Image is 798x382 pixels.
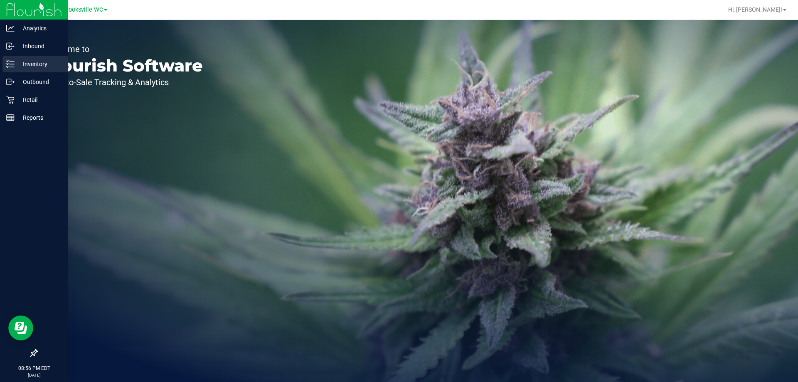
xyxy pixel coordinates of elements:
[6,96,15,104] inline-svg: Retail
[6,42,15,50] inline-svg: Inbound
[45,78,203,86] p: Seed-to-Sale Tracking & Analytics
[6,24,15,32] inline-svg: Analytics
[8,315,33,340] iframe: Resource center
[45,45,203,53] p: Welcome to
[728,6,782,13] span: Hi, [PERSON_NAME]!
[6,113,15,122] inline-svg: Reports
[15,113,64,123] p: Reports
[45,57,203,74] p: Flourish Software
[15,77,64,87] p: Outbound
[15,23,64,33] p: Analytics
[15,95,64,105] p: Retail
[15,41,64,51] p: Inbound
[63,6,103,13] span: Brooksville WC
[4,372,64,378] p: [DATE]
[6,60,15,68] inline-svg: Inventory
[15,59,64,69] p: Inventory
[4,365,64,372] p: 08:56 PM EDT
[6,78,15,86] inline-svg: Outbound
